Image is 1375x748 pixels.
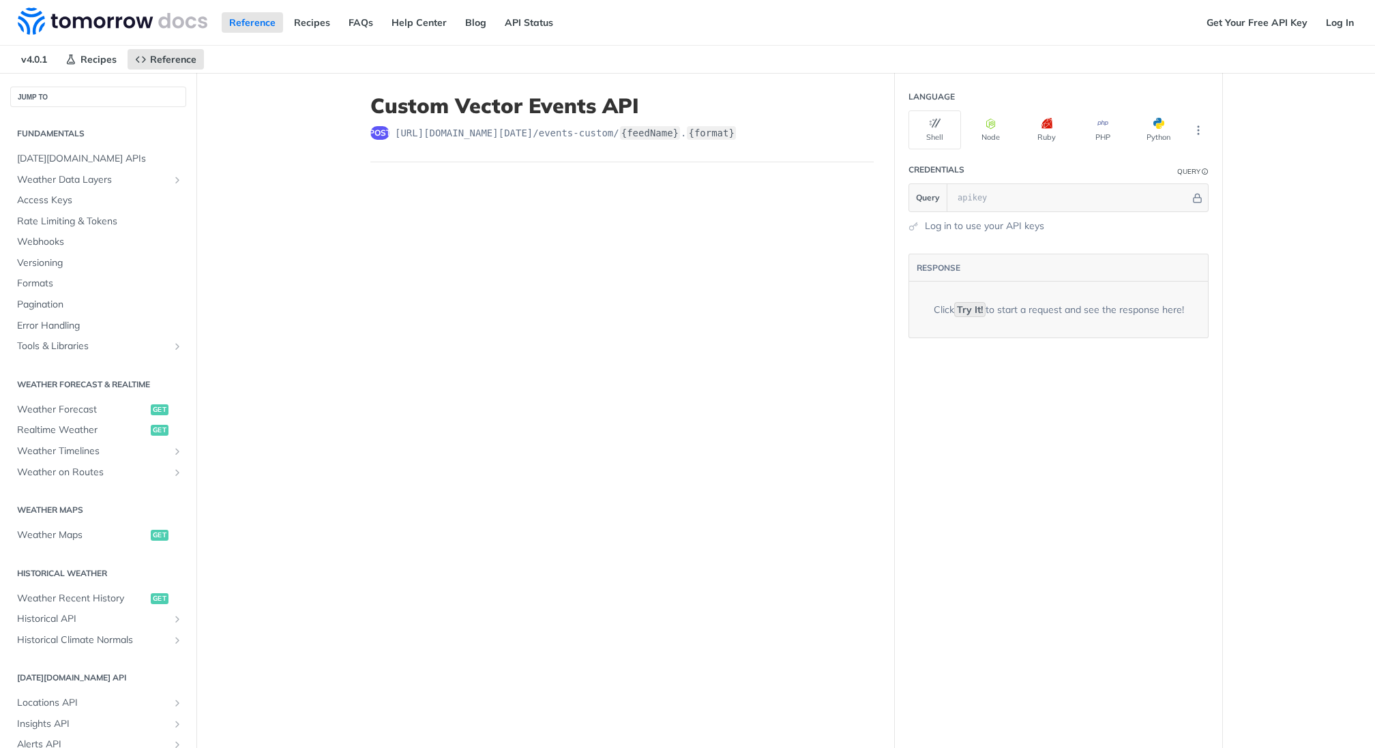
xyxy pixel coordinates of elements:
[18,8,207,35] img: Tomorrow.io Weather API Docs
[10,693,186,713] a: Locations APIShow subpages for Locations API
[17,152,183,166] span: [DATE][DOMAIN_NAME] APIs
[964,110,1017,149] button: Node
[10,378,186,391] h2: Weather Forecast & realtime
[341,12,381,33] a: FAQs
[458,12,494,33] a: Blog
[10,128,186,140] h2: Fundamentals
[17,173,168,187] span: Weather Data Layers
[10,211,186,232] a: Rate Limiting & Tokens
[908,164,964,176] div: Credentials
[17,277,183,290] span: Formats
[17,340,168,353] span: Tools & Libraries
[17,466,168,479] span: Weather on Routes
[17,215,183,228] span: Rate Limiting & Tokens
[687,126,735,140] label: {format}
[916,261,961,275] button: RESPONSE
[10,462,186,483] a: Weather on RoutesShow subpages for Weather on Routes
[17,194,183,207] span: Access Keys
[10,273,186,294] a: Formats
[10,149,186,169] a: [DATE][DOMAIN_NAME] APIs
[10,714,186,734] a: Insights APIShow subpages for Insights API
[1192,124,1204,136] svg: More ellipsis
[151,593,168,604] span: get
[286,12,338,33] a: Recipes
[172,341,183,352] button: Show subpages for Tools & Libraries
[10,190,186,211] a: Access Keys
[908,110,961,149] button: Shell
[172,719,183,730] button: Show subpages for Insights API
[10,253,186,273] a: Versioning
[172,698,183,708] button: Show subpages for Locations API
[1190,191,1204,205] button: Hide
[17,319,183,333] span: Error Handling
[951,184,1190,211] input: apikey
[916,192,940,204] span: Query
[370,126,389,140] span: post
[370,93,874,118] h1: Custom Vector Events API
[17,528,147,542] span: Weather Maps
[954,302,986,317] code: Try It!
[151,425,168,436] span: get
[1202,168,1209,175] i: Information
[14,49,55,70] span: v4.0.1
[10,504,186,516] h2: Weather Maps
[128,49,204,70] a: Reference
[497,12,561,33] a: API Status
[80,53,117,65] span: Recipes
[908,91,955,103] div: Language
[151,530,168,541] span: get
[10,170,186,190] a: Weather Data LayersShow subpages for Weather Data Layers
[17,235,183,249] span: Webhooks
[10,400,186,420] a: Weather Forecastget
[10,525,186,545] a: Weather Mapsget
[172,614,183,625] button: Show subpages for Historical API
[1020,110,1073,149] button: Ruby
[1177,166,1200,177] div: Query
[17,696,168,710] span: Locations API
[10,87,186,107] button: JUMP TO
[10,672,186,684] h2: [DATE][DOMAIN_NAME] API
[172,467,183,478] button: Show subpages for Weather on Routes
[10,567,186,580] h2: Historical Weather
[17,256,183,270] span: Versioning
[10,232,186,252] a: Webhooks
[10,441,186,462] a: Weather TimelinesShow subpages for Weather Timelines
[172,635,183,646] button: Show subpages for Historical Climate Normals
[172,446,183,457] button: Show subpages for Weather Timelines
[934,303,1184,317] div: Click to start a request and see the response here!
[172,175,183,185] button: Show subpages for Weather Data Layers
[17,423,147,437] span: Realtime Weather
[1318,12,1361,33] a: Log In
[10,295,186,315] a: Pagination
[10,609,186,629] a: Historical APIShow subpages for Historical API
[1177,166,1209,177] div: QueryInformation
[151,404,168,415] span: get
[17,633,168,647] span: Historical Climate Normals
[58,49,124,70] a: Recipes
[17,717,168,731] span: Insights API
[1132,110,1185,149] button: Python
[909,184,947,211] button: Query
[17,298,183,312] span: Pagination
[222,12,283,33] a: Reference
[10,420,186,440] a: Realtime Weatherget
[17,445,168,458] span: Weather Timelines
[10,588,186,609] a: Weather Recent Historyget
[925,219,1044,233] a: Log in to use your API keys
[1076,110,1129,149] button: PHP
[10,630,186,650] a: Historical Climate NormalsShow subpages for Historical Climate Normals
[10,316,186,336] a: Error Handling
[17,403,147,417] span: Weather Forecast
[17,592,147,605] span: Weather Recent History
[395,126,737,140] span: https://api.tomorrow.io/v4/events-custom/{feedName}.{format}
[384,12,454,33] a: Help Center
[150,53,196,65] span: Reference
[10,336,186,357] a: Tools & LibrariesShow subpages for Tools & Libraries
[620,126,680,140] label: {feedName}
[1199,12,1315,33] a: Get Your Free API Key
[17,612,168,626] span: Historical API
[1188,120,1209,140] button: More Languages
